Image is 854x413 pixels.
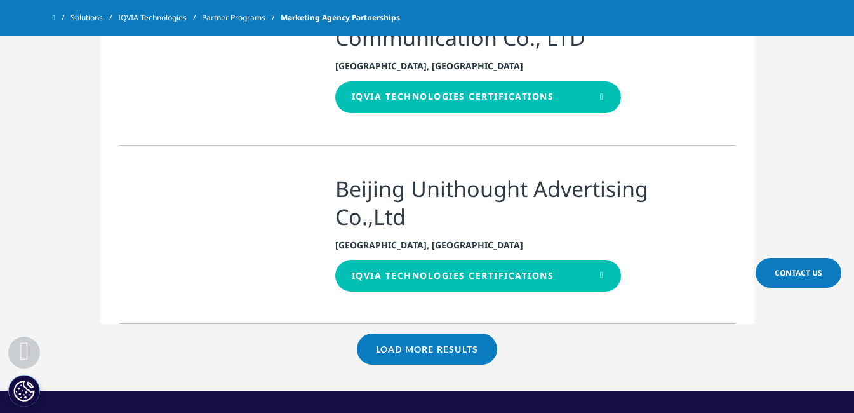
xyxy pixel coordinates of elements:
[70,6,118,29] a: Solutions
[756,258,841,288] a: Contact Us
[281,6,400,29] span: Marketing Agency Partnerships
[8,375,40,407] button: Cookies Settings
[352,91,554,102] div: Iqvia technologies certifications
[775,267,822,278] span: Contact Us
[118,6,202,29] a: IQVIA Technologies
[335,239,523,251] b: [GEOGRAPHIC_DATA], [GEOGRAPHIC_DATA]
[202,6,281,29] a: Partner Programs
[357,334,497,365] a: Load More Results
[352,271,554,281] div: Iqvia technologies certifications
[335,60,523,72] b: [GEOGRAPHIC_DATA], [GEOGRAPHIC_DATA]
[335,175,716,231] h3: Beijing Unithought Advertising Co.,Ltd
